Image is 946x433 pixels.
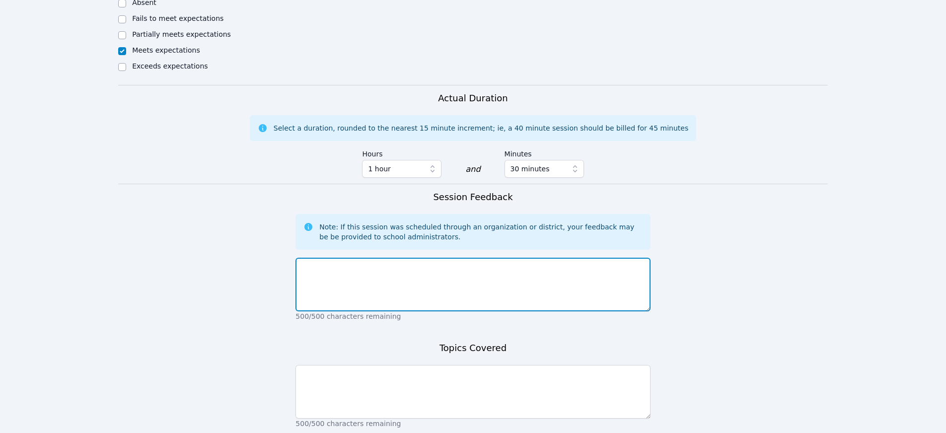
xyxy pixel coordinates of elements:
button: 30 minutes [505,160,584,178]
div: Note: If this session was scheduled through an organization or district, your feedback may be be ... [319,222,642,242]
div: Select a duration, rounded to the nearest 15 minute increment; ie, a 40 minute session should be ... [274,123,688,133]
label: Fails to meet expectations [132,14,223,22]
span: 1 hour [368,163,390,175]
label: Minutes [505,145,584,160]
label: Hours [362,145,441,160]
p: 500/500 characters remaining [295,311,650,321]
label: Partially meets expectations [132,30,231,38]
span: 30 minutes [510,163,550,175]
h3: Session Feedback [433,190,512,204]
label: Meets expectations [132,46,200,54]
button: 1 hour [362,160,441,178]
p: 500/500 characters remaining [295,419,650,429]
label: Exceeds expectations [132,62,208,70]
div: and [465,163,480,175]
h3: Actual Duration [438,91,508,105]
h3: Topics Covered [439,341,507,355]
